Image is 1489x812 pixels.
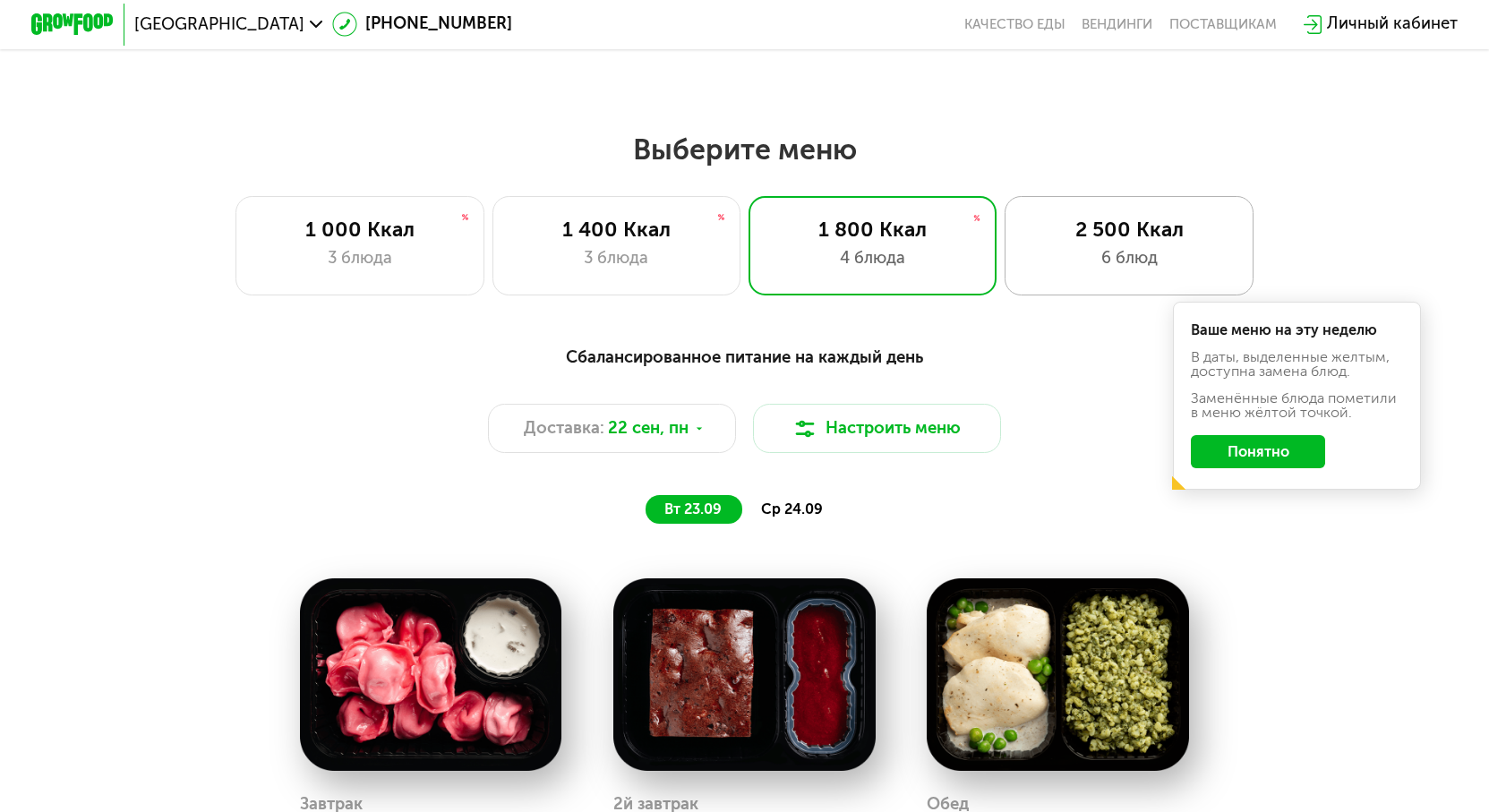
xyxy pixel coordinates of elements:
[257,246,462,271] div: 3 блюда
[608,416,689,441] span: 22 сен, пн
[770,246,975,271] div: 4 блюда
[1082,16,1152,32] a: Вендинги
[1191,350,1402,379] div: В даты, выделенные желтым, доступна замена блюд.
[1191,435,1325,468] button: Понятно
[257,218,462,243] div: 1 000 Ккал
[1191,391,1402,420] div: Заменённые блюда пометили в меню жёлтой точкой.
[664,500,722,517] span: вт 23.09
[514,246,719,271] div: 3 блюда
[761,500,823,517] span: ср 24.09
[964,16,1065,32] a: Качество еды
[1327,12,1458,37] div: Личный кабинет
[332,12,512,37] a: [PHONE_NUMBER]
[1191,323,1402,338] div: Ваше меню на эту неделю
[770,218,975,243] div: 1 800 Ккал
[133,345,1356,371] div: Сбалансированное питание на каждый день
[1169,16,1277,32] div: поставщикам
[753,404,1001,453] button: Настроить меню
[514,218,719,243] div: 1 400 Ккал
[1027,218,1232,243] div: 2 500 Ккал
[66,132,1423,167] h2: Выберите меню
[524,416,604,441] span: Доставка:
[134,16,304,32] span: [GEOGRAPHIC_DATA]
[1027,246,1232,271] div: 6 блюд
